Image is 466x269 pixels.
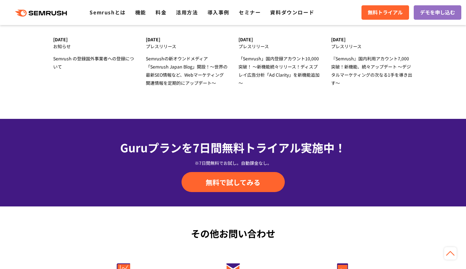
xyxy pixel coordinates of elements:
a: 機能 [135,8,146,16]
span: 『Semrush』国内利用アカウント7,000突破！新機能、続々アップデート ～デジタルマーケティングの次なる1手を導き出す～ [331,55,412,86]
div: お知らせ [53,42,135,50]
a: 活用方法 [176,8,198,16]
a: [DATE] プレスリリース Semrushの新オウンドメディア 「Semrush Japan Blog」開設！～世界の最新SEO情報など、Webマーケティング関連情報を定期的にアップデート～ [146,37,228,87]
div: [DATE] [331,37,413,42]
span: Semrushの新オウンドメディア 「Semrush Japan Blog」開設！～世界の最新SEO情報など、Webマーケティング関連情報を定期的にアップデート～ [146,55,228,86]
div: プレスリリース [146,42,228,50]
div: その他お問い合わせ [69,226,397,241]
a: [DATE] プレスリリース 「Semrush」国内登録アカウント10,000突破！ ～新機能続々リリース！ディスプレイ広告分析「Ad Clarity」を新機能追加～ [238,37,320,87]
div: [DATE] [238,37,320,42]
div: [DATE] [53,37,135,42]
a: 導入事例 [207,8,229,16]
a: [DATE] お知らせ Semrush の登録国外事業者への登録について [53,37,135,71]
div: [DATE] [146,37,228,42]
a: デモを申し込む [414,5,461,20]
span: デモを申し込む [420,8,455,17]
a: 無料で試してみる [182,172,285,192]
a: [DATE] プレスリリース 『Semrush』国内利用アカウント7,000突破！新機能、続々アップデート ～デジタルマーケティングの次なる1手を導き出す～ [331,37,413,87]
a: 料金 [156,8,166,16]
div: プレスリリース [238,42,320,50]
span: 無料で試してみる [206,177,260,187]
span: Semrush の登録国外事業者への登録について [53,55,134,70]
span: 無料トライアル実施中！ [222,139,346,155]
a: セミナー [239,8,261,16]
a: 資料ダウンロード [270,8,314,16]
a: 無料トライアル [361,5,409,20]
span: 「Semrush」国内登録アカウント10,000突破！ ～新機能続々リリース！ディスプレイ広告分析「Ad Clarity」を新機能追加～ [238,55,320,86]
span: 無料トライアル [368,8,403,17]
a: Semrushとは [90,8,125,16]
div: ※7日間無料でお試し。自動課金なし。 [69,160,397,166]
div: プレスリリース [331,42,413,50]
div: Guruプランを7日間 [69,139,397,156]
